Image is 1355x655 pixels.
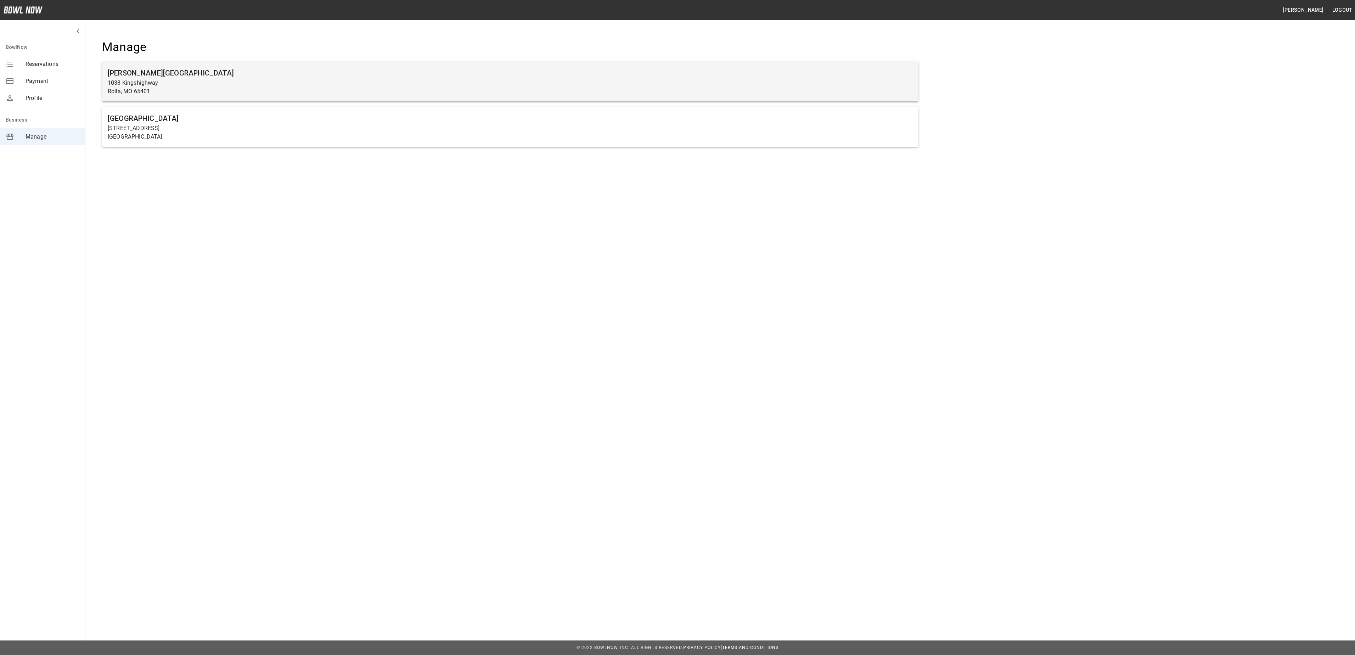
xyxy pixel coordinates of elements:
span: Payment [26,77,79,85]
p: Rolla, MO 65401 [108,87,913,96]
p: 1038 Kingshighway [108,79,913,87]
p: [STREET_ADDRESS] [108,124,913,133]
a: Privacy Policy [683,645,721,650]
h4: Manage [102,40,918,55]
p: [GEOGRAPHIC_DATA] [108,133,913,141]
button: [PERSON_NAME] [1280,4,1326,17]
h6: [PERSON_NAME][GEOGRAPHIC_DATA] [108,67,913,79]
a: Terms and Conditions [722,645,778,650]
span: Reservations [26,60,79,68]
img: logo [4,6,43,13]
span: © 2022 BowlNow, Inc. All Rights Reserved. [577,645,683,650]
span: Manage [26,133,79,141]
h6: [GEOGRAPHIC_DATA] [108,113,913,124]
button: Logout [1329,4,1355,17]
span: Profile [26,94,79,102]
